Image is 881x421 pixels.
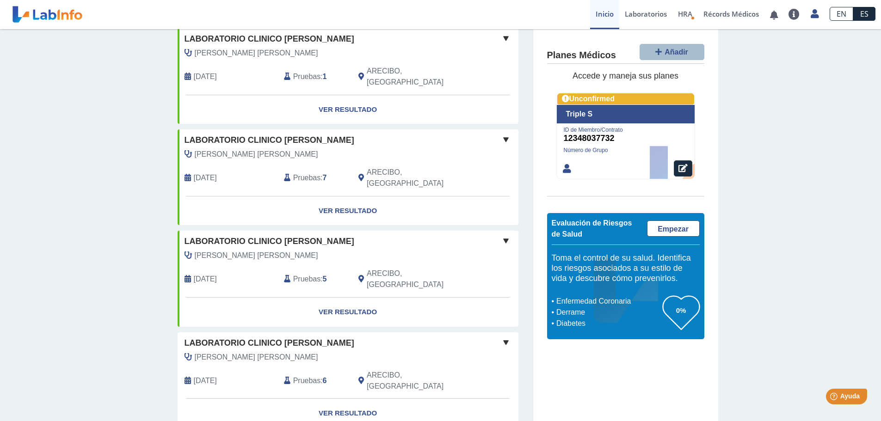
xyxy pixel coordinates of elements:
[647,220,700,237] a: Empezar
[658,225,689,233] span: Empezar
[799,385,871,411] iframe: Help widget launcher
[552,254,700,284] h5: Toma el control de su salud. Identifica los riesgos asociados a su estilo de vida y descubre cómo...
[277,268,351,290] div: :
[185,235,354,248] span: Laboratorio Clinico [PERSON_NAME]
[323,377,327,384] b: 6
[367,370,469,392] span: ARECIBO, PR
[293,71,320,82] span: Pruebas
[323,73,327,80] b: 1
[547,50,616,61] h4: Planes Médicos
[853,7,875,21] a: ES
[195,48,318,59] span: Rivera Riestra, Victor
[178,196,518,226] a: Ver Resultado
[277,167,351,189] div: :
[195,352,318,363] span: Rivera Riestra, Victor
[178,95,518,124] a: Ver Resultado
[640,44,704,60] button: Añadir
[367,167,469,189] span: ARECIBO, PR
[573,72,678,81] span: Accede y maneja sus planes
[185,33,354,45] span: Laboratorio Clinico [PERSON_NAME]
[323,174,327,182] b: 7
[554,318,663,329] li: Diabetes
[178,298,518,327] a: Ver Resultado
[277,66,351,88] div: :
[323,275,327,283] b: 5
[194,71,217,82] span: 2022-10-25
[194,172,217,183] span: 2022-10-20
[194,274,217,285] span: 2022-04-05
[665,48,688,56] span: Añadir
[293,172,320,183] span: Pruebas
[678,9,692,18] span: HRA
[185,337,354,349] span: Laboratorio Clinico [PERSON_NAME]
[663,305,700,316] h3: 0%
[195,149,318,160] span: Rivera Riestra, Victor
[554,296,663,307] li: Enfermedad Coronaria
[367,268,469,290] span: ARECIBO, PR
[185,134,354,146] span: Laboratorio Clinico [PERSON_NAME]
[293,274,320,285] span: Pruebas
[554,307,663,318] li: Derrame
[552,219,632,238] span: Evaluación de Riesgos de Salud
[293,375,320,386] span: Pruebas
[367,66,469,88] span: ARECIBO, PR
[195,250,318,261] span: Rivera Riestra, Victor
[277,370,351,392] div: :
[830,7,853,21] a: EN
[194,375,217,386] span: 2025-05-20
